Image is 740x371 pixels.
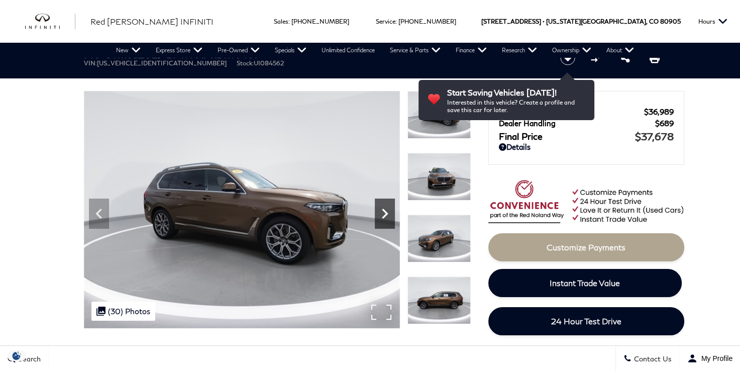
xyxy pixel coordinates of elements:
[448,43,494,58] a: Finance
[84,91,400,328] img: Used 2019 Bronze Metallic BMW xDrive40i image 2
[395,18,397,25] span: :
[90,17,214,26] span: Red [PERSON_NAME] INFINITI
[599,43,642,58] a: About
[84,59,97,67] span: VIN:
[288,18,290,25] span: :
[488,269,682,297] a: Instant Trade Value
[382,43,448,58] a: Service & Parts
[237,59,254,67] span: Stock:
[407,276,471,324] img: Used 2019 Bronze Metallic BMW xDrive40i image 5
[499,119,674,128] a: Dealer Handling $689
[481,18,681,25] a: [STREET_ADDRESS] • [US_STATE][GEOGRAPHIC_DATA], CO 80905
[407,153,471,201] img: Used 2019 Bronze Metallic BMW xDrive40i image 3
[148,43,210,58] a: Express Store
[499,119,655,128] span: Dealer Handling
[407,215,471,262] img: Used 2019 Bronze Metallic BMW xDrive40i image 4
[109,43,148,58] a: New
[499,107,674,116] a: Red [PERSON_NAME] $36,989
[499,142,674,151] a: Details
[499,130,674,142] a: Final Price $37,678
[16,354,41,363] span: Search
[589,50,604,65] button: Compare Vehicle
[90,16,214,28] a: Red [PERSON_NAME] INFINITI
[210,43,267,58] a: Pre-Owned
[488,307,684,335] a: 24 Hour Test Drive
[109,43,642,58] nav: Main Navigation
[499,107,644,116] span: Red [PERSON_NAME]
[375,199,395,229] div: Next
[314,43,382,58] a: Unlimited Confidence
[91,302,155,321] div: (30) Photos
[494,43,545,58] a: Research
[551,316,621,326] span: 24 Hour Test Drive
[97,59,227,67] span: [US_VEHICLE_IDENTIFICATION_NUMBER]
[376,18,395,25] span: Service
[25,14,75,30] a: infiniti
[254,59,284,67] span: UI084562
[680,346,740,371] button: Open user profile menu
[545,43,599,58] a: Ownership
[5,350,28,361] section: Click to Open Cookie Consent Modal
[89,199,109,229] div: Previous
[5,350,28,361] img: Opt-Out Icon
[407,91,471,139] img: Used 2019 Bronze Metallic BMW xDrive40i image 2
[398,18,456,25] a: [PHONE_NUMBER]
[547,242,625,252] span: Customize Payments
[488,233,684,261] a: Customize Payments
[274,18,288,25] span: Sales
[550,278,620,288] span: Instant Trade Value
[25,14,75,30] img: INFINITI
[644,107,674,116] span: $36,989
[291,18,349,25] a: [PHONE_NUMBER]
[697,354,732,362] span: My Profile
[655,119,674,128] span: $689
[635,130,674,142] span: $37,678
[499,131,635,142] span: Final Price
[267,43,314,58] a: Specials
[631,354,672,363] span: Contact Us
